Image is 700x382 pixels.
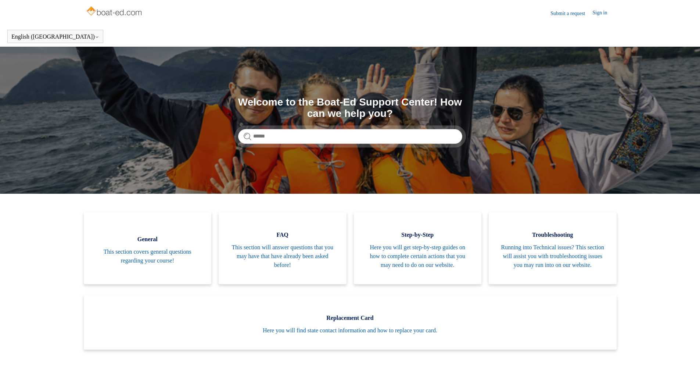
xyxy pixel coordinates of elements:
[230,243,335,269] span: This section will answer questions that you may have that have already been asked before!
[95,247,201,265] span: This section covers general questions regarding your course!
[592,9,614,18] a: Sign in
[95,235,201,244] span: General
[354,212,482,284] a: Step-by-Step Here you will get step-by-step guides on how to complete certain actions that you ma...
[500,243,606,269] span: Running into Technical issues? This section will assist you with troubleshooting issues you may r...
[365,243,471,269] span: Here you will get step-by-step guides on how to complete certain actions that you may need to do ...
[230,231,335,239] span: FAQ
[500,231,606,239] span: Troubleshooting
[238,97,462,119] h1: Welcome to the Boat-Ed Support Center! How can we help you?
[550,10,592,17] a: Submit a request
[95,314,606,322] span: Replacement Card
[219,212,347,284] a: FAQ This section will answer questions that you may have that have already been asked before!
[84,295,617,350] a: Replacement Card Here you will find state contact information and how to replace your card.
[489,212,617,284] a: Troubleshooting Running into Technical issues? This section will assist you with troubleshooting ...
[365,231,471,239] span: Step-by-Step
[675,357,694,376] div: Live chat
[95,326,606,335] span: Here you will find state contact information and how to replace your card.
[238,129,462,144] input: Search
[84,212,212,284] a: General This section covers general questions regarding your course!
[11,33,99,40] button: English ([GEOGRAPHIC_DATA])
[86,4,144,19] img: Boat-Ed Help Center home page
